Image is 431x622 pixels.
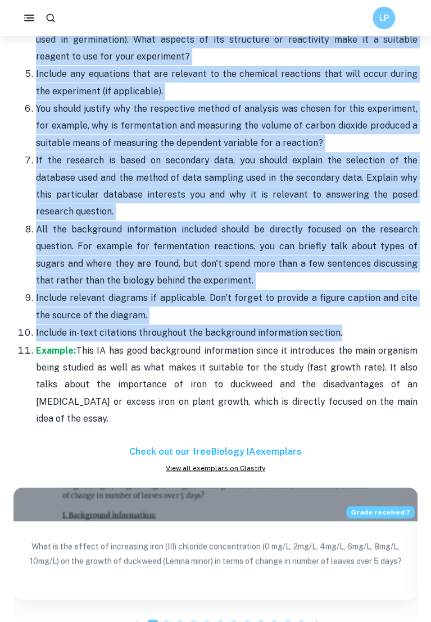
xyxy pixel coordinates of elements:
[36,221,418,290] p: All the background information included should be directly focused on the research question. For ...
[36,345,76,356] a: Example:
[36,17,418,62] span: Discuss the reagent being used to react with the main molecule (eg: [MEDICAL_DATA] used in germin...
[36,324,418,341] p: Include in-text citations throughout the background information section.
[346,506,415,518] span: Grade received: 7
[36,342,418,428] p: This IA has good background information since it introduces the main organism being studied as we...
[13,487,418,600] a: Blog exemplar: What is the effect of increasing iron (IGrade received:7What is the effect of incr...
[36,290,418,324] p: Include relevant diagrams if applicable. Don't forget to provide a figure caption and cite the so...
[22,539,409,588] p: What is the effect of increasing iron (III) chloride concentration (0 mg/L, 2mg/L, 4mg/L, 6mg/L, ...
[13,463,418,473] a: View all exemplars on Clastify
[36,155,418,217] span: If the research is based on secondary data, you should explain the selection of the database used...
[378,12,391,24] h6: LP
[36,103,418,148] span: You should justify why the respective method of analysis was chosen for this experiment, for exam...
[373,7,395,29] button: LP
[36,68,418,96] span: Include any equations that are relevant to the chemical reactions that will occur during the expe...
[13,445,418,458] h6: Check out our free Biology IA exemplars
